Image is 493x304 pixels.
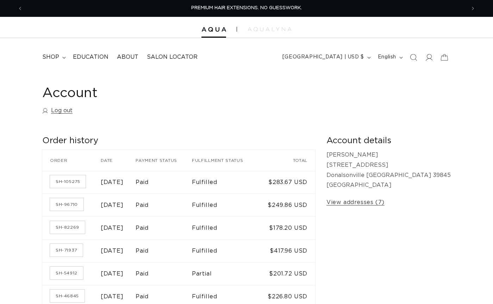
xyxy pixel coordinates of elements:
span: English [378,53,396,61]
td: Paid [136,194,192,216]
button: Next announcement [465,2,481,15]
button: Previous announcement [12,2,28,15]
span: [GEOGRAPHIC_DATA] | USD $ [282,53,364,61]
a: Salon Locator [143,49,202,65]
a: View addresses (7) [326,197,385,208]
a: Order number SH-96710 [50,198,83,211]
p: [PERSON_NAME] [STREET_ADDRESS] Donalsonville [GEOGRAPHIC_DATA] 39845 [GEOGRAPHIC_DATA] [326,150,451,190]
td: Fulfilled [192,194,260,216]
td: Paid [136,171,192,194]
a: Education [69,49,113,65]
span: Salon Locator [147,53,198,61]
a: Order number SH-46845 [50,290,85,302]
td: $283.67 USD [260,171,315,194]
time: [DATE] [101,202,124,208]
span: Education [73,53,108,61]
button: English [374,51,406,64]
td: Fulfilled [192,239,260,262]
td: $201.72 USD [260,262,315,285]
th: Date [101,150,136,171]
h2: Account details [326,135,451,146]
td: $178.20 USD [260,216,315,239]
time: [DATE] [101,225,124,231]
th: Total [260,150,315,171]
summary: Search [406,50,421,65]
td: Paid [136,239,192,262]
a: Order number SH-54912 [50,267,83,279]
a: Log out [42,106,73,116]
td: Paid [136,216,192,239]
span: shop [42,53,59,61]
td: Fulfilled [192,216,260,239]
a: Order number SH-82269 [50,221,85,234]
summary: shop [38,49,69,65]
button: [GEOGRAPHIC_DATA] | USD $ [278,51,374,64]
td: Partial [192,262,260,285]
img: Aqua Hair Extensions [201,27,226,32]
th: Fulfillment status [192,150,260,171]
h1: Account [42,85,451,102]
th: Payment status [136,150,192,171]
a: Order number SH-71937 [50,244,83,256]
a: Order number SH-105275 [50,175,86,188]
time: [DATE] [101,271,124,277]
td: $417.96 USD [260,239,315,262]
td: Fulfilled [192,171,260,194]
th: Order [42,150,101,171]
h2: Order history [42,135,315,146]
span: About [117,53,138,61]
time: [DATE] [101,248,124,254]
time: [DATE] [101,294,124,299]
img: aqualyna.com [248,27,292,31]
span: PREMIUM HAIR EXTENSIONS. NO GUESSWORK. [191,6,302,10]
td: $249.86 USD [260,194,315,216]
td: Paid [136,262,192,285]
time: [DATE] [101,179,124,185]
a: About [113,49,143,65]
